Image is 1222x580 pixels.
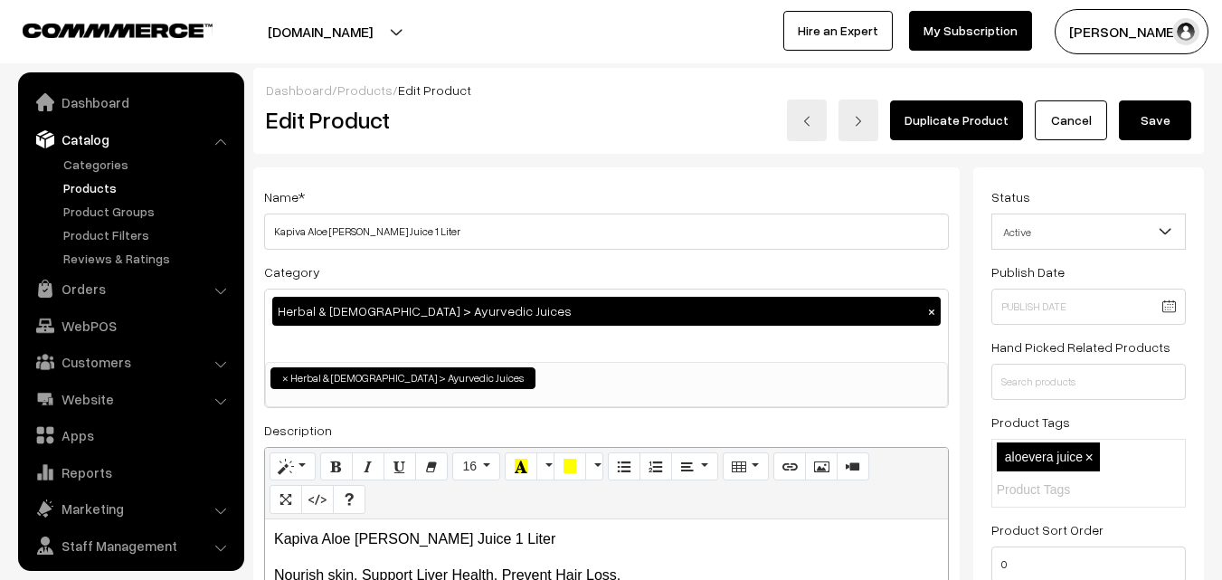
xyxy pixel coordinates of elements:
span: Active [991,214,1186,250]
div: / / [266,81,1191,100]
button: [PERSON_NAME] [1055,9,1208,54]
label: Name [264,187,305,206]
label: Description [264,421,332,440]
button: Link (CTRL+K) [773,452,806,481]
span: aloevera juice [1005,450,1083,464]
a: Staff Management [23,529,238,562]
button: Help [333,485,365,514]
a: Hire an Expert [783,11,893,51]
a: Website [23,383,238,415]
label: Product Tags [991,413,1070,432]
button: Remove Font Style (CTRL+\) [415,452,448,481]
div: Herbal & [DEMOGRAPHIC_DATA] > Ayurvedic Juices [272,297,941,326]
button: Table [723,452,769,481]
button: Full Screen [270,485,302,514]
a: Duplicate Product [890,100,1023,140]
a: COMMMERCE [23,18,181,40]
button: More Color [585,452,603,481]
button: Video [837,452,869,481]
a: Products [59,178,238,197]
input: Search products [991,364,1186,400]
button: Code View [301,485,334,514]
h2: Edit Product [266,106,636,134]
label: Hand Picked Related Products [991,338,1170,357]
a: Product Filters [59,225,238,244]
a: Dashboard [266,82,332,98]
p: Kapiva Aloe [PERSON_NAME] Juice 1 Liter [274,528,939,550]
button: Save [1119,100,1191,140]
a: Orders [23,272,238,305]
button: Ordered list (CTRL+SHIFT+NUM8) [639,452,672,481]
a: Reviews & Ratings [59,249,238,268]
button: More Color [536,452,554,481]
a: Dashboard [23,86,238,119]
button: Recent Color [505,452,537,481]
a: Marketing [23,492,238,525]
a: Categories [59,155,238,174]
input: Name [264,214,949,250]
button: Italic (CTRL+I) [352,452,384,481]
a: Product Groups [59,202,238,221]
label: Status [991,187,1030,206]
button: Underline (CTRL+U) [384,452,416,481]
label: Publish Date [991,262,1065,281]
button: Font Size [452,452,500,481]
img: right-arrow.png [853,116,864,127]
button: Unordered list (CTRL+SHIFT+NUM7) [608,452,640,481]
img: left-arrow.png [801,116,812,127]
a: Customers [23,346,238,378]
a: My Subscription [909,11,1032,51]
span: × [1085,450,1093,465]
input: Product Tags [997,480,1155,499]
button: [DOMAIN_NAME] [204,9,436,54]
button: Bold (CTRL+B) [320,452,353,481]
button: Paragraph [671,452,717,481]
button: Picture [805,452,838,481]
a: Products [337,82,393,98]
a: Apps [23,419,238,452]
span: 16 [462,459,477,473]
button: Style [270,452,316,481]
span: Active [992,216,1185,248]
a: WebPOS [23,309,238,342]
a: Cancel [1035,100,1107,140]
img: COMMMERCE [23,24,213,37]
input: Publish Date [991,289,1186,325]
label: Product Sort Order [991,520,1104,539]
button: × [924,303,940,319]
img: user [1172,18,1199,45]
button: Background Color [554,452,586,481]
a: Catalog [23,123,238,156]
a: Reports [23,456,238,489]
span: Edit Product [398,82,471,98]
